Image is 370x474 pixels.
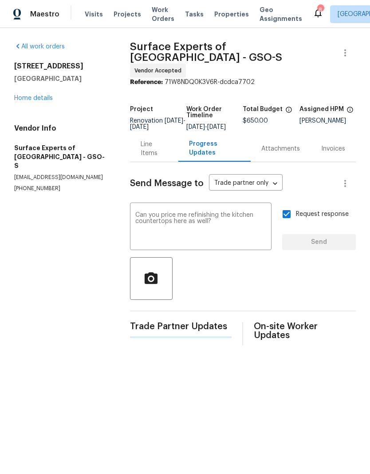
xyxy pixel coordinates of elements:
div: [PERSON_NAME] [299,118,356,124]
span: Maestro [30,10,59,19]
span: The total cost of line items that have been proposed by Opendoor. This sum includes line items th... [285,106,292,118]
h5: Assigned HPM [299,106,344,112]
h5: [GEOGRAPHIC_DATA] [14,74,109,83]
span: Trade Partner Updates [130,322,232,331]
span: - [130,118,185,130]
h5: Surface Experts of [GEOGRAPHIC_DATA] - GSO-S [14,143,109,170]
div: Line Items [141,140,168,158]
span: Tasks [185,11,204,17]
h5: Work Order Timeline [186,106,243,119]
span: Projects [114,10,141,19]
span: Surface Experts of [GEOGRAPHIC_DATA] - GSO-S [130,41,282,63]
a: All work orders [14,44,65,50]
span: Vendor Accepted [134,66,185,75]
p: [EMAIL_ADDRESS][DOMAIN_NAME] [14,174,109,181]
h5: Project [130,106,153,112]
p: [PHONE_NUMBER] [14,185,109,192]
span: Visits [85,10,103,19]
span: [DATE] [130,124,149,130]
b: Reference: [130,79,163,85]
span: Properties [214,10,249,19]
div: Progress Updates [189,139,240,157]
span: - [186,124,226,130]
a: Home details [14,95,53,101]
div: Invoices [321,144,345,153]
span: Geo Assignments [260,5,302,23]
span: [DATE] [186,124,205,130]
textarea: Can you price me refinishing the kitchen countertops here as well? [135,212,266,243]
div: 8 [317,5,323,14]
span: $650.00 [243,118,268,124]
div: 71W8NDQ0K3V6R-dcdca7702 [130,78,356,87]
h2: [STREET_ADDRESS] [14,62,109,71]
h4: Vendor Info [14,124,109,133]
div: Trade partner only [209,176,283,191]
span: Work Orders [152,5,174,23]
span: [DATE] [207,124,226,130]
h5: Total Budget [243,106,283,112]
span: [DATE] [165,118,183,124]
span: The hpm assigned to this work order. [346,106,354,118]
span: Request response [296,210,349,219]
span: Renovation [130,118,185,130]
span: Send Message to [130,179,204,188]
span: On-site Worker Updates [254,322,356,340]
div: Attachments [261,144,300,153]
